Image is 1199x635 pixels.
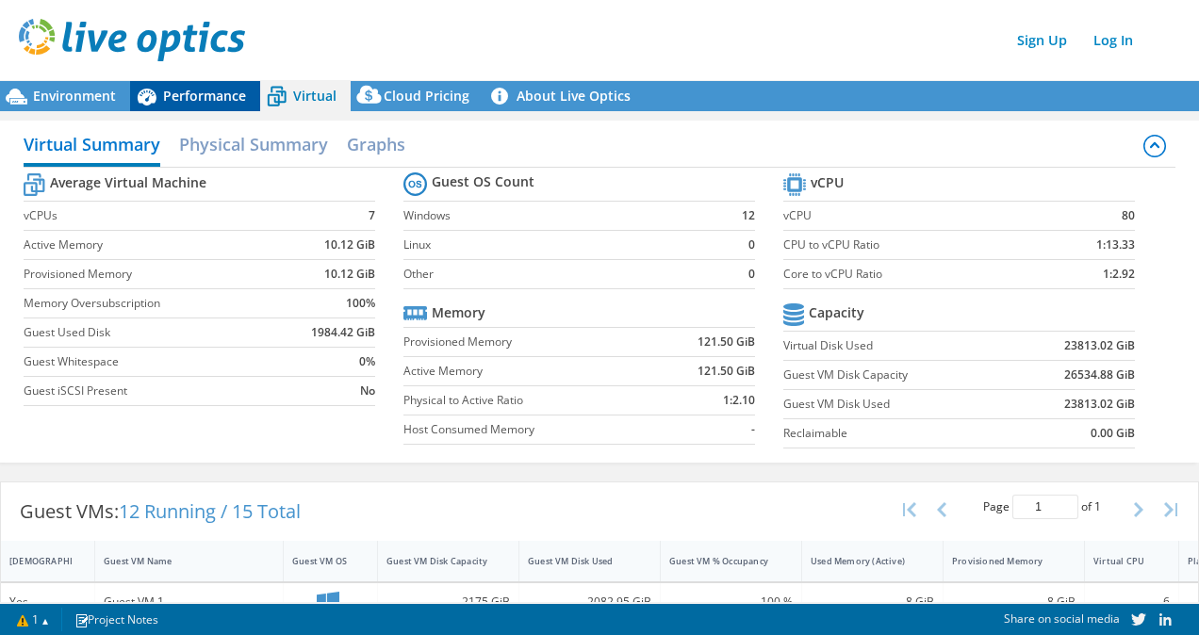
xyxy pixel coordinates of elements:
div: 2082.95 GiB [528,592,651,612]
label: vCPUs [24,206,284,225]
img: live_optics_svg.svg [19,19,245,61]
b: 23813.02 GiB [1064,395,1135,414]
b: 1984.42 GiB [311,323,375,342]
div: Provisioned Memory [952,555,1053,567]
div: 8 GiB [952,592,1076,612]
b: 23813.02 GiB [1064,336,1135,355]
b: No [360,382,375,400]
div: Used Memory (Active) [811,555,912,567]
b: 1:2.92 [1103,265,1135,284]
div: Guest VM 1 [104,592,274,612]
b: 1:13.33 [1096,236,1135,254]
b: 0 [748,236,755,254]
span: Environment [33,87,116,105]
b: vCPU [811,173,844,192]
a: Log In [1084,26,1142,54]
b: Capacity [809,303,864,322]
label: Guest VM Disk Used [783,395,1013,414]
label: Provisioned Memory [24,265,284,284]
span: Cloud Pricing [384,87,469,105]
span: 12 Running / 15 Total [119,498,301,524]
a: Sign Up [1008,26,1076,54]
b: 7 [369,206,375,225]
b: Guest OS Count [432,172,534,191]
label: Guest Used Disk [24,323,284,342]
span: Share on social media [1004,611,1120,627]
label: Physical to Active Ratio [403,391,653,410]
label: Active Memory [24,236,284,254]
span: Page of [983,495,1101,519]
label: Core to vCPU Ratio [783,265,1043,284]
div: [DEMOGRAPHIC_DATA] [9,555,63,567]
b: Average Virtual Machine [50,173,206,192]
b: Memory [432,303,485,322]
span: 1 [1094,498,1101,514]
h2: Physical Summary [179,125,328,163]
label: Other [403,265,723,284]
b: 100% [346,294,375,313]
h2: Graphs [347,125,405,163]
div: Guest VM Disk Used [528,555,629,567]
label: Active Memory [403,362,653,381]
b: 0% [359,352,375,371]
div: 8 GiB [811,592,934,612]
input: jump to page [1012,495,1078,519]
div: Guest VM Name [104,555,252,567]
div: Guest VM % Occupancy [669,555,770,567]
b: 12 [742,206,755,225]
div: Guest VM Disk Capacity [386,555,487,567]
div: Guest VM OS [292,555,346,567]
span: Virtual [293,87,337,105]
div: 6 [1093,592,1170,612]
label: Linux [403,236,723,254]
b: 121.50 GiB [698,333,755,351]
a: About Live Optics [484,81,645,111]
div: 2175 GiB [386,592,510,612]
div: 100 % [669,592,793,612]
label: Provisioned Memory [403,333,653,351]
label: Guest VM Disk Capacity [783,366,1013,384]
label: Guest Whitespace [24,352,284,371]
div: Virtual CPU [1093,555,1147,567]
h2: Virtual Summary [24,125,160,167]
b: 121.50 GiB [698,362,755,381]
b: 10.12 GiB [324,236,375,254]
b: 26534.88 GiB [1064,366,1135,384]
b: - [751,420,755,439]
label: Memory Oversubscription [24,294,284,313]
div: Guest VMs: [1,482,320,541]
label: Virtual Disk Used [783,336,1013,355]
b: 1:2.10 [723,391,755,410]
label: CPU to vCPU Ratio [783,236,1043,254]
span: Performance [163,87,246,105]
a: 1 [4,608,62,631]
label: Guest iSCSI Present [24,382,284,400]
b: 10.12 GiB [324,265,375,284]
b: 80 [1122,206,1135,225]
b: 0 [748,265,755,284]
label: Reclaimable [783,424,1013,443]
div: Yes [9,592,86,612]
a: Project Notes [61,608,172,631]
b: 0.00 GiB [1091,424,1135,443]
label: Host Consumed Memory [403,420,653,439]
label: Windows [403,206,723,225]
label: vCPU [783,206,1043,225]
